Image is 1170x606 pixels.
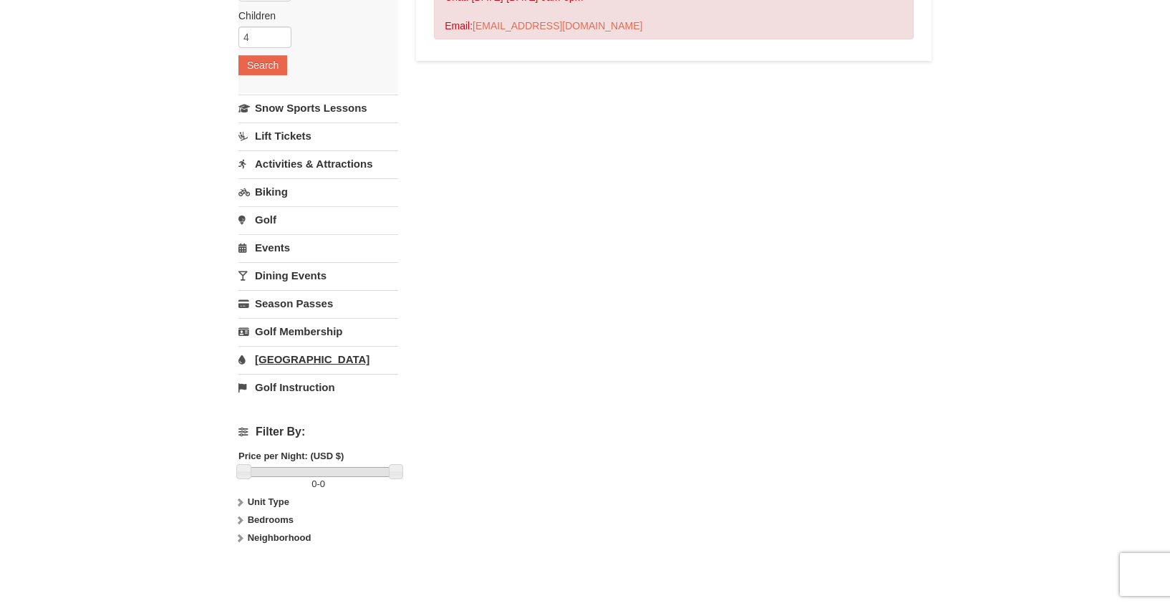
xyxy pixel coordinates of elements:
a: Activities & Attractions [238,150,398,177]
label: Children [238,9,387,23]
label: - [238,477,398,491]
span: 0 [320,478,325,489]
h4: Filter By: [238,425,398,438]
strong: Unit Type [248,496,289,507]
a: [EMAIL_ADDRESS][DOMAIN_NAME] [473,20,642,32]
a: Dining Events [238,262,398,289]
a: Golf [238,206,398,233]
a: Golf Instruction [238,374,398,400]
span: 0 [311,478,316,489]
a: Biking [238,178,398,205]
a: Snow Sports Lessons [238,95,398,121]
strong: Bedrooms [248,514,294,525]
a: Season Passes [238,290,398,317]
a: Golf Membership [238,318,398,345]
a: Lift Tickets [238,122,398,149]
a: Events [238,234,398,261]
strong: Neighborhood [248,532,311,543]
strong: Price per Night: (USD $) [238,451,344,461]
button: Search [238,55,287,75]
a: [GEOGRAPHIC_DATA] [238,346,398,372]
